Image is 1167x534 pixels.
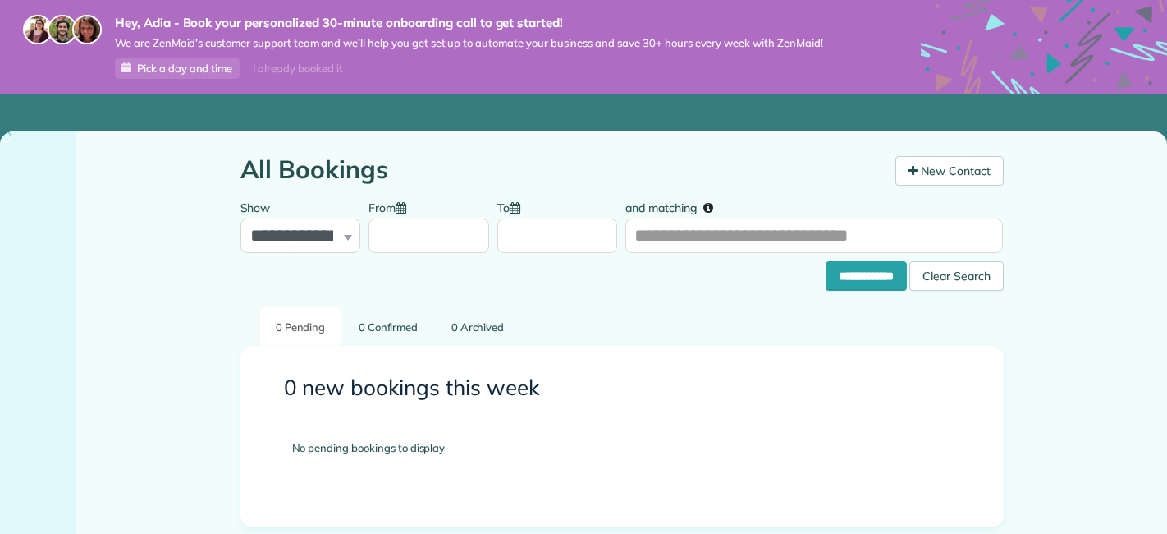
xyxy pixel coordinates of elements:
[115,36,823,50] span: We are ZenMaid’s customer support team and we’ll help you get set up to automate your business an...
[115,15,823,31] strong: Hey, Adia - Book your personalized 30-minute onboarding call to get started!
[72,15,102,44] img: michelle-19f622bdf1676172e81f8f8fba1fb50e276960ebfe0243fe18214015130c80e4.jpg
[909,261,1004,291] div: Clear Search
[497,191,529,222] label: To
[23,15,53,44] img: maria-72a9807cf96188c08ef61303f053569d2e2a8a1cde33d635c8a3ac13582a053d.jpg
[284,376,960,400] h3: 0 new bookings this week
[260,307,341,346] a: 0 Pending
[368,191,414,222] label: From
[343,307,434,346] a: 0 Confirmed
[115,58,240,79] a: Pick a day and time
[895,156,1004,186] a: New Contact
[243,58,352,79] div: I already booked it
[625,191,725,222] label: and matching
[137,62,232,75] span: Pick a day and time
[268,416,977,481] div: No pending bookings to display
[48,15,77,44] img: jorge-587dff0eeaa6aab1f244e6dc62b8924c3b6ad411094392a53c71c6c4a576187d.jpg
[435,307,519,346] a: 0 Archived
[909,265,1004,278] a: Clear Search
[240,156,883,183] h1: All Bookings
